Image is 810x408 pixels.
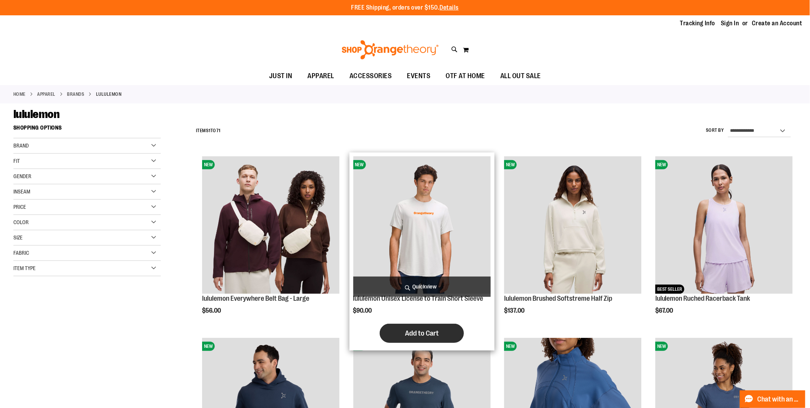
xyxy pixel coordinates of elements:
span: EVENTS [407,67,431,85]
span: NEW [353,160,366,169]
a: BRANDS [67,91,85,98]
img: lululemon Everywhere Belt Bag - Large [202,156,340,294]
a: lululemon Ruched Racerback Tank [655,295,750,302]
div: product [652,152,797,334]
span: Fit [13,158,20,164]
span: Fabric [13,250,29,256]
span: lululemon [13,108,60,121]
span: ACCESSORIES [349,67,392,85]
a: APPAREL [38,91,56,98]
a: lululemon Unisex License to Train Short Sleeve [353,295,483,302]
span: Item Type [13,265,36,271]
label: Sort By [706,127,724,134]
span: NEW [504,342,517,351]
span: BEST SELLER [655,285,684,294]
span: Gender [13,173,31,179]
a: lululemon Ruched Racerback TankNEWBEST SELLER [655,156,793,295]
div: product [500,152,645,334]
img: Shop Orangetheory [341,40,440,59]
a: lululemon Everywhere Belt Bag - LargeNEW [202,156,340,295]
span: Add to Cart [405,329,439,338]
p: FREE Shipping, orders over $150. [351,3,459,12]
a: Quickview [353,277,491,297]
span: NEW [504,160,517,169]
a: Home [13,91,26,98]
span: APPAREL [308,67,335,85]
span: JUST IN [269,67,292,85]
span: 71 [216,128,220,133]
strong: Shopping Options [13,121,161,138]
span: Brand [13,143,29,149]
span: NEW [202,160,215,169]
img: lululemon Ruched Racerback Tank [655,156,793,294]
span: Price [13,204,26,210]
a: Details [440,4,459,11]
span: ALL OUT SALE [500,67,541,85]
div: product [349,152,495,351]
span: OTF AT HOME [446,67,485,85]
a: lululemon Brushed Softstreme Half Zip [504,295,612,302]
button: Add to Cart [380,324,464,343]
span: NEW [655,160,668,169]
a: Create an Account [752,19,803,28]
span: $67.00 [655,307,674,314]
span: Chat with an Expert [758,396,801,403]
a: lululemon Everywhere Belt Bag - Large [202,295,309,302]
span: NEW [202,342,215,351]
span: $90.00 [353,307,373,314]
img: lululemon Brushed Softstreme Half Zip [504,156,642,294]
span: Inseam [13,188,30,195]
span: NEW [655,342,668,351]
button: Chat with an Expert [740,390,806,408]
a: lululemon Brushed Softstreme Half ZipNEW [504,156,642,295]
span: 1 [209,128,211,133]
a: Tracking Info [680,19,715,28]
span: $56.00 [202,307,222,314]
span: Color [13,219,29,225]
h2: Items to [196,125,220,137]
a: lululemon Unisex License to Train Short SleeveNEW [353,156,491,295]
span: $137.00 [504,307,526,314]
div: product [198,152,343,334]
a: Sign In [721,19,740,28]
strong: lululemon [96,91,122,98]
img: lululemon Unisex License to Train Short Sleeve [353,156,491,294]
span: Size [13,234,23,241]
